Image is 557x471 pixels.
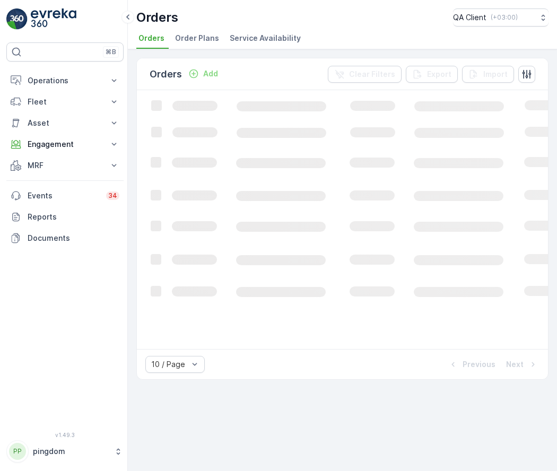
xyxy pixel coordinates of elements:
span: Service Availability [230,33,301,43]
button: Import [462,66,514,83]
p: Add [203,68,218,79]
span: v 1.49.3 [6,432,124,438]
button: PPpingdom [6,440,124,463]
p: Clear Filters [349,69,395,80]
button: MRF [6,155,124,176]
p: Next [506,359,524,370]
p: MRF [28,160,102,171]
button: Asset [6,112,124,134]
span: Order Plans [175,33,219,43]
a: Documents [6,228,124,249]
button: QA Client(+03:00) [453,8,549,27]
p: ( +03:00 ) [491,13,518,22]
p: Import [483,69,508,80]
button: Engagement [6,134,124,155]
a: Reports [6,206,124,228]
p: Previous [463,359,495,370]
p: pingdom [33,446,109,457]
p: Export [427,69,451,80]
p: Documents [28,233,119,243]
a: Events34 [6,185,124,206]
img: logo [6,8,28,30]
p: Operations [28,75,102,86]
p: Reports [28,212,119,222]
button: Add [184,67,222,80]
button: Fleet [6,91,124,112]
p: Orders [136,9,178,26]
p: ⌘B [106,48,116,56]
p: Orders [150,67,182,82]
p: Events [28,190,100,201]
p: Engagement [28,139,102,150]
p: Asset [28,118,102,128]
button: Previous [447,358,497,371]
p: QA Client [453,12,486,23]
button: Clear Filters [328,66,402,83]
button: Export [406,66,458,83]
button: Operations [6,70,124,91]
button: Next [505,358,539,371]
img: logo_light-DOdMpM7g.png [31,8,76,30]
span: Orders [138,33,164,43]
div: PP [9,443,26,460]
p: 34 [108,191,117,200]
p: Fleet [28,97,102,107]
